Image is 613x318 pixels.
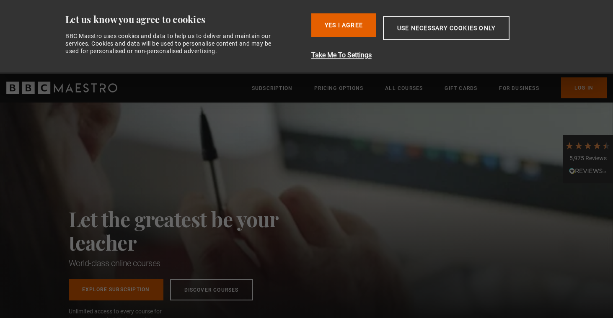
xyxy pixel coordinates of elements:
[565,154,611,163] div: 5,975 Reviews
[252,77,607,98] nav: Primary
[569,168,607,174] img: REVIEWS.io
[65,32,281,55] div: BBC Maestro uses cookies and data to help us to deliver and maintain our services. Cookies and da...
[565,141,611,150] div: 4.7 Stars
[385,84,423,92] a: All Courses
[499,84,539,92] a: For business
[69,257,316,269] h1: World-class online courses
[252,84,292,92] a: Subscription
[69,279,163,300] a: Explore Subscription
[314,84,363,92] a: Pricing Options
[6,82,117,94] svg: BBC Maestro
[561,77,607,98] a: Log In
[69,207,316,254] h2: Let the greatest be your teacher
[170,279,253,300] a: Discover Courses
[565,167,611,177] div: Read All Reviews
[383,16,510,40] button: Use necessary cookies only
[445,84,477,92] a: Gift Cards
[65,13,305,26] div: Let us know you agree to cookies
[563,135,613,183] div: 5,975 ReviewsRead All Reviews
[311,50,554,60] button: Take Me To Settings
[311,13,376,37] button: Yes I Agree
